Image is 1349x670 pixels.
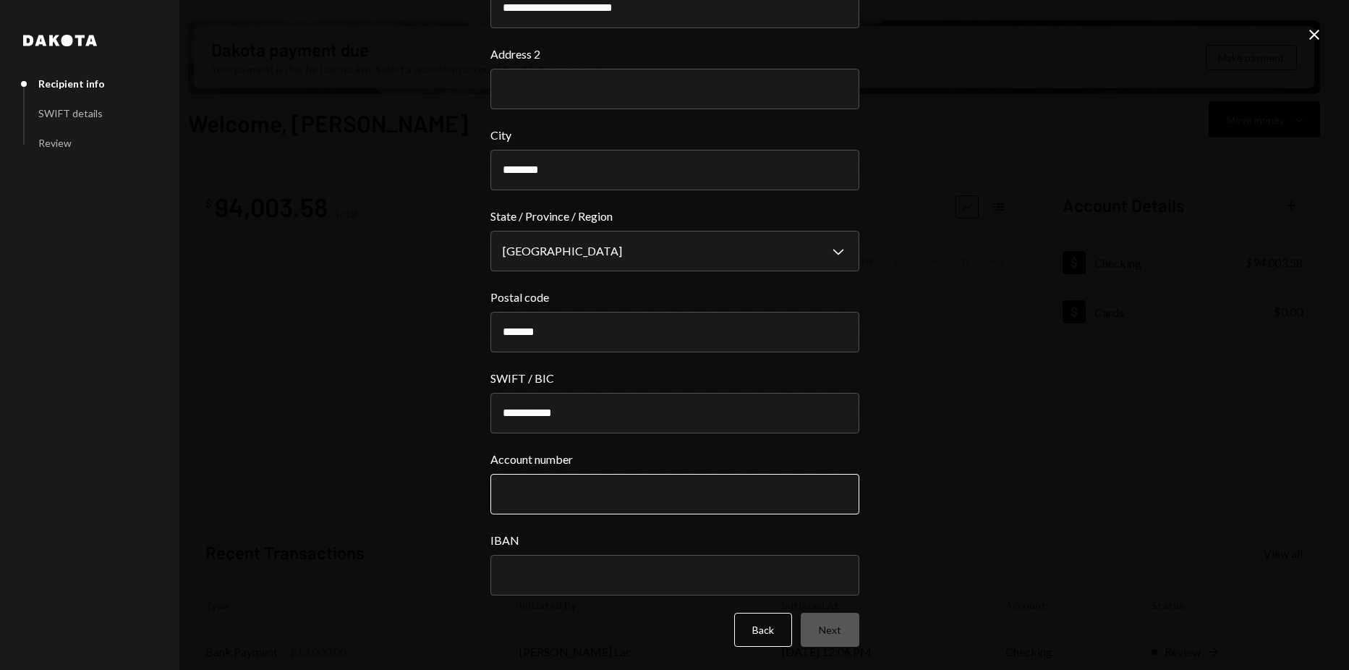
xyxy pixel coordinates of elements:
label: State / Province / Region [490,208,859,225]
label: Postal code [490,289,859,306]
label: SWIFT / BIC [490,370,859,387]
label: Account number [490,451,859,468]
label: City [490,127,859,144]
div: Review [38,137,72,149]
button: State / Province / Region [490,231,859,271]
label: IBAN [490,532,859,549]
div: SWIFT details [38,107,103,119]
div: Recipient info [38,77,105,90]
button: Back [734,613,792,647]
label: Address 2 [490,46,859,63]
